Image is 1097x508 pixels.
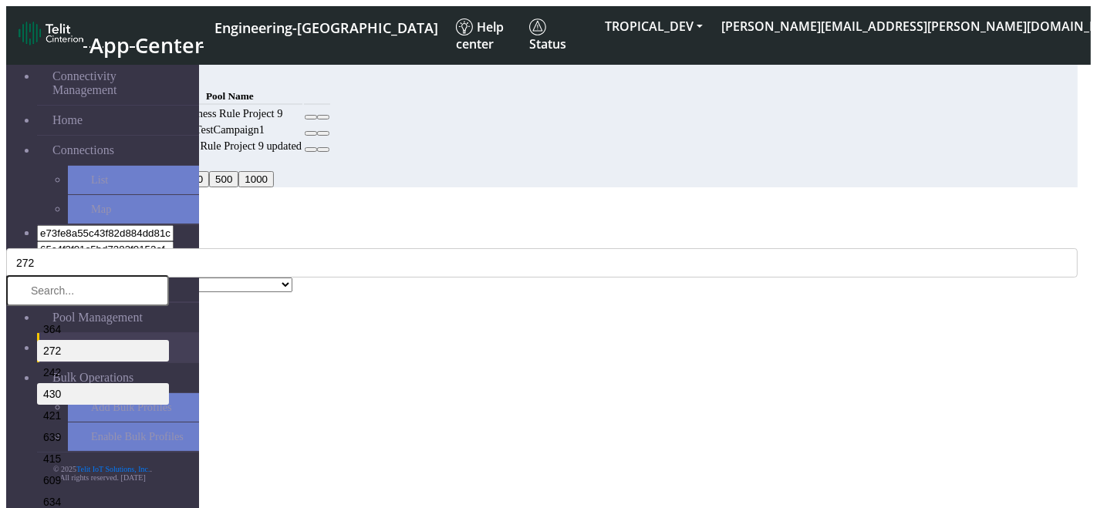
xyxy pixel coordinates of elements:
[37,469,169,491] li: 609
[6,248,1078,278] button: 272
[103,171,885,187] div: 20
[19,21,83,45] img: logo-telit-cinterion-gw-new.png
[456,19,473,35] img: knowledge.svg
[456,19,504,52] span: Help center
[157,139,302,153] td: Business Rule Project 9 updated
[37,106,199,135] a: Home
[91,173,108,187] span: List
[37,405,169,426] li: 421
[37,362,169,383] li: 242
[37,340,169,362] li: 272
[529,19,566,52] span: Status
[52,143,114,157] span: Connections
[89,31,204,59] span: App Center
[206,90,254,102] span: Pool Name
[157,106,302,121] td: Business Rule Project 9
[16,257,34,269] span: 272
[37,62,199,105] a: Connectivity Management
[529,19,546,35] img: status.svg
[37,318,169,340] li: 364
[238,171,274,187] button: 1000
[37,383,169,405] li: 430
[214,12,437,41] a: Your current platform instance
[6,275,169,306] input: Search...
[157,123,302,137] td: TestCampaign1
[37,448,169,469] li: 415
[209,171,238,187] button: 500
[596,12,712,40] button: TROPICAL_DEV
[214,19,438,37] span: Engineering-[GEOGRAPHIC_DATA]
[37,426,169,448] li: 639
[6,204,1078,217] h4: Add Rule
